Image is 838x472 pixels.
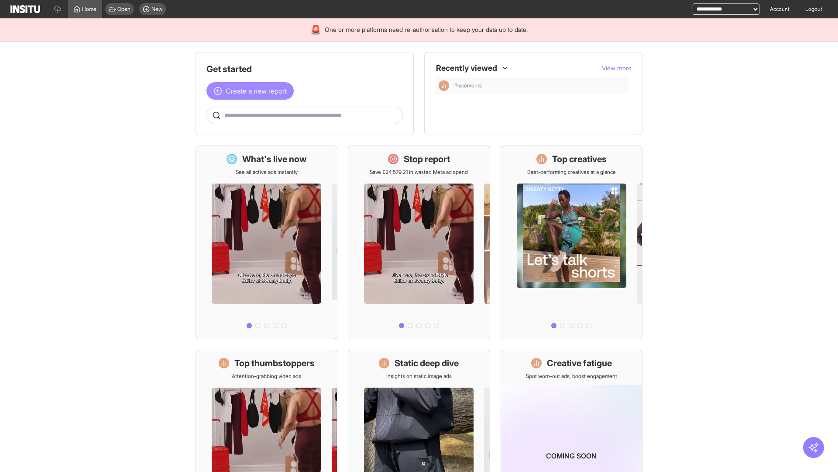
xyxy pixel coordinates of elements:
[82,6,96,13] span: Home
[348,146,490,339] a: Stop reportSave £24,579.21 in wasted Meta ad spend
[552,153,607,165] h1: Top creatives
[404,153,450,165] h1: Stop report
[234,357,315,369] h1: Top thumbstoppers
[151,6,162,13] span: New
[206,82,294,100] button: Create a new report
[242,153,307,165] h1: What's live now
[206,63,403,75] h1: Get started
[370,169,468,176] p: Save £24,579.21 in wasted Meta ad spend
[501,146,642,339] a: Top creativesBest-performing creatives at a glance
[232,373,301,380] p: Attention-grabbing video ads
[117,6,131,13] span: Open
[454,82,482,89] span: Placements
[310,24,321,36] div: 🚨
[527,169,616,176] p: Best-performing creatives at a glance
[236,169,298,176] p: See all active ads instantly
[10,5,40,13] img: Logo
[602,64,632,73] button: View more
[386,373,452,380] p: Insights on static image ads
[196,146,337,339] a: What's live nowSee all active ads instantly
[439,80,449,91] div: Insights
[395,357,459,369] h1: Static deep dive
[454,82,625,89] span: Placements
[325,25,528,34] span: One or more platforms need re-authorisation to keep your data up to date.
[226,86,287,96] span: Create a new report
